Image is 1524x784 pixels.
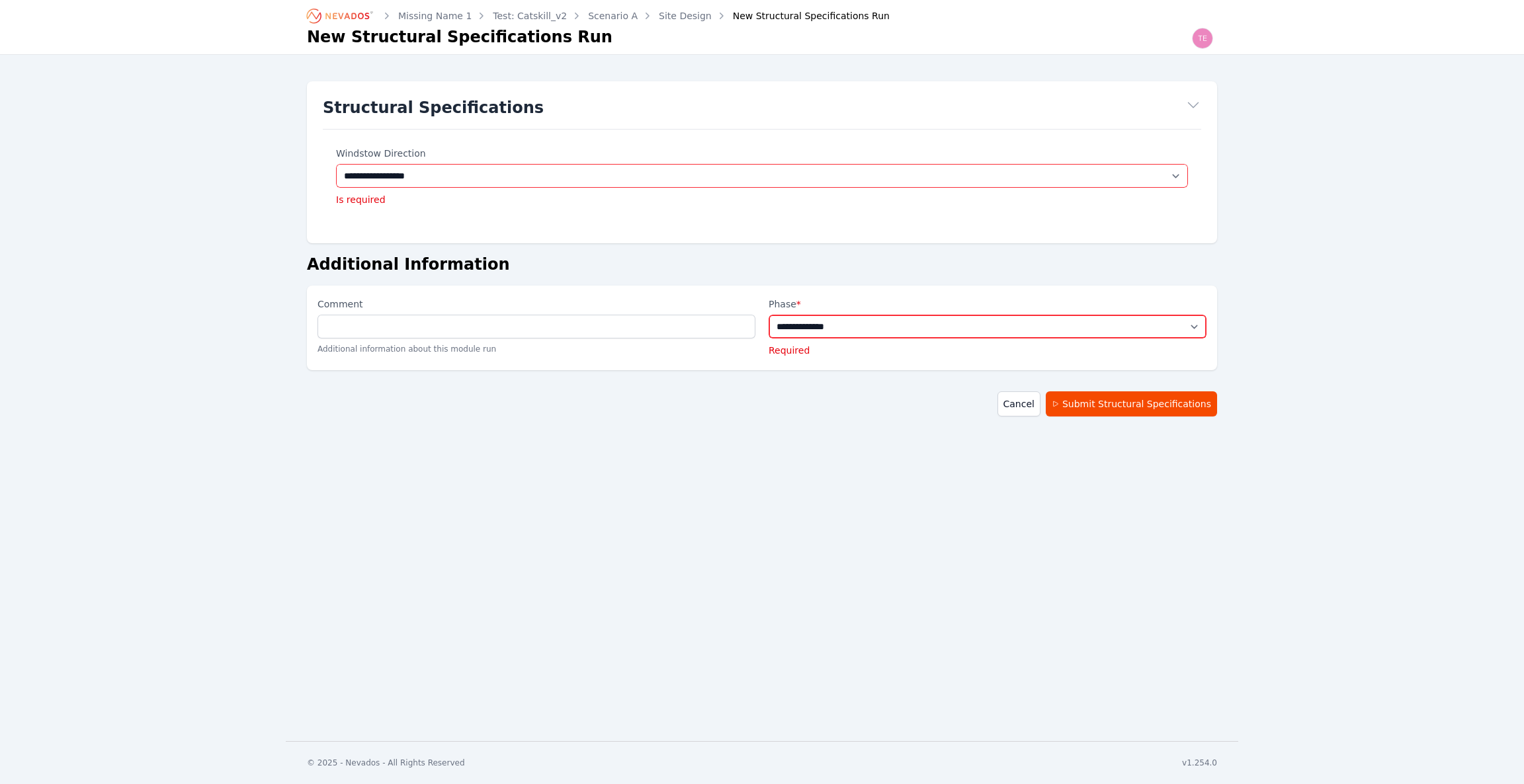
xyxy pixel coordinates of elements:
h2: Additional Information [307,254,1217,275]
label: Windstow Direction [336,145,1188,161]
div: New Structural Specifications Run [714,9,890,22]
button: Submit Structural Specifications [1046,391,1217,416]
a: Scenario A [588,9,638,22]
li: Is required [336,193,1188,206]
img: Ted Elliott [1192,28,1213,49]
a: Site Design [659,9,712,22]
div: © 2025 - Nevados - All Rights Reserved [307,758,465,768]
h1: New Structural Specifications Run [307,26,613,48]
li: Required [769,344,1206,357]
nav: Breadcrumb [307,5,890,26]
h1: Structural Specifications [323,97,544,118]
label: Comment [317,296,755,315]
a: Test: Catskill_v2 [493,9,567,22]
a: Missing Name 1 [398,9,472,22]
a: Cancel [997,391,1040,416]
p: Additional information about this module run [317,338,755,360]
label: Phase [769,296,1206,312]
div: v1.254.0 [1182,758,1217,768]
